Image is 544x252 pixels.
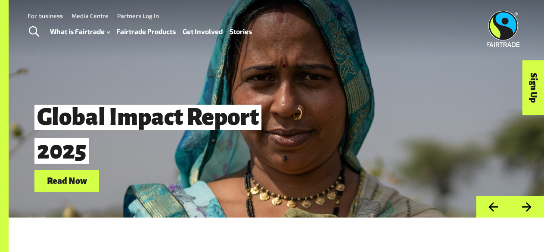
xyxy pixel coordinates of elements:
a: For business [28,12,63,19]
button: Next [510,196,544,218]
a: What is Fairtrade [50,25,110,37]
a: Media Centre [71,12,109,19]
button: Previous [476,196,510,218]
a: Read Now [34,170,99,192]
a: Get Involved [183,25,223,37]
a: Fairtrade Products [116,25,176,37]
img: Fairtrade Australia New Zealand logo [487,11,520,47]
a: Toggle Search [23,21,44,43]
span: Global Impact Report 2025 [34,105,261,163]
a: Partners Log In [117,12,159,19]
a: Stories [230,25,252,37]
